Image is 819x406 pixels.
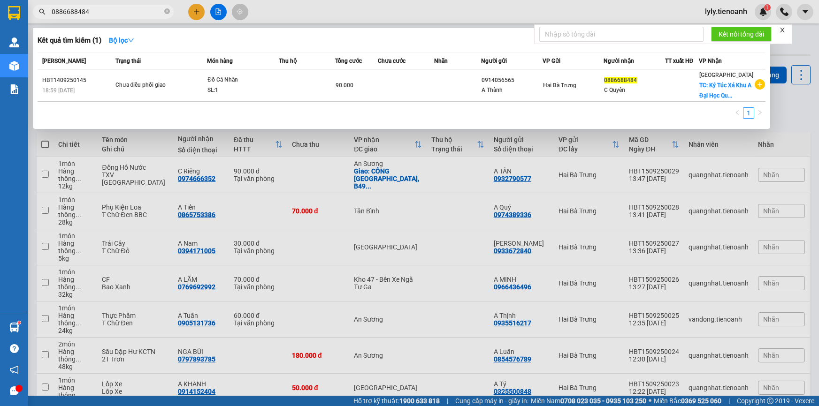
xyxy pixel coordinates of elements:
[39,8,46,15] span: search
[18,321,21,324] sup: 1
[128,37,134,44] span: down
[164,8,170,14] span: close-circle
[10,386,19,395] span: message
[101,33,142,48] button: Bộ lọcdown
[335,58,362,64] span: Tổng cước
[732,107,743,119] button: left
[743,107,754,119] li: 1
[109,37,134,44] strong: Bộ lọc
[207,58,233,64] span: Món hàng
[755,79,765,90] span: plus-circle
[115,58,141,64] span: Trạng thái
[481,58,507,64] span: Người gửi
[711,27,772,42] button: Kết nối tổng đài
[9,61,19,71] img: warehouse-icon
[164,8,170,16] span: close-circle
[8,6,20,20] img: logo-vxr
[279,58,297,64] span: Thu hộ
[665,58,694,64] span: TT xuất HĐ
[9,84,19,94] img: solution-icon
[754,107,765,119] li: Next Page
[735,110,740,115] span: left
[9,38,19,47] img: warehouse-icon
[604,85,664,95] div: C Quyên
[539,27,704,42] input: Nhập số tổng đài
[604,77,637,83] span: 0886688484
[42,58,86,64] span: [PERSON_NAME]
[52,7,162,17] input: Tìm tên, số ĐT hoặc mã đơn
[543,82,576,89] span: Hai Bà Trưng
[10,365,19,374] span: notification
[732,107,743,119] li: Previous Page
[779,27,786,33] span: close
[207,75,278,85] div: Đồ Cá Nhân
[42,75,113,85] div: HBT1409250145
[699,58,722,64] span: VP Nhận
[42,87,75,94] span: 18:59 [DATE]
[207,85,278,96] div: SL: 1
[115,80,186,90] div: Chưa điều phối giao
[604,58,634,64] span: Người nhận
[336,82,353,89] span: 90.000
[757,110,763,115] span: right
[38,36,101,45] h3: Kết quả tìm kiếm ( 1 )
[10,344,19,353] span: question-circle
[543,58,560,64] span: VP Gửi
[434,58,448,64] span: Nhãn
[482,75,542,85] div: 0914056565
[482,85,542,95] div: A Thành
[378,58,406,64] span: Chưa cước
[743,108,754,118] a: 1
[754,107,765,119] button: right
[9,323,19,332] img: warehouse-icon
[699,82,751,99] span: TC: Ký Túc Xá Khu A Đại Học Qu...
[699,72,753,78] span: [GEOGRAPHIC_DATA]
[719,29,764,39] span: Kết nối tổng đài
